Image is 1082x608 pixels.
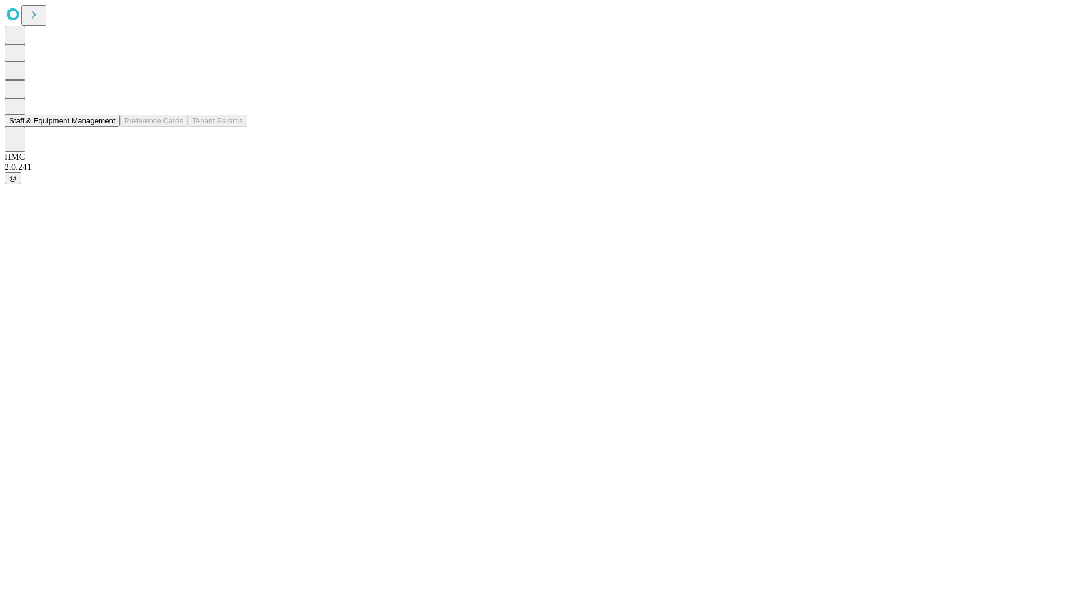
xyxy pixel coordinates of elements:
[9,174,17,182] span: @
[5,115,120,127] button: Staff & Equipment Management
[5,152,1077,162] div: HMC
[120,115,188,127] button: Preference Cards
[5,172,21,184] button: @
[5,162,1077,172] div: 2.0.241
[188,115,247,127] button: Tenant Params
